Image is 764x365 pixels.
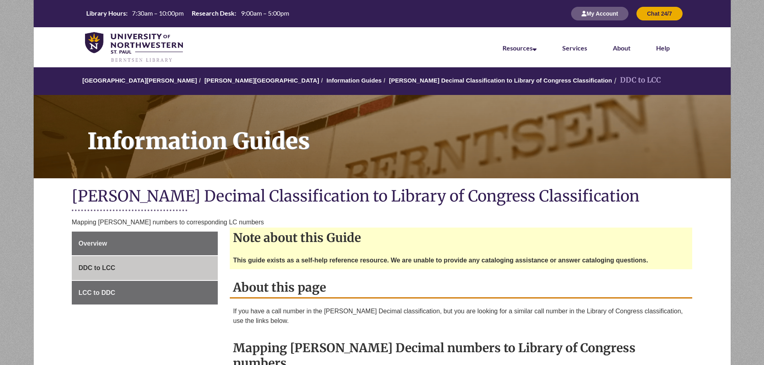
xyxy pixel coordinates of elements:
[326,77,382,84] a: Information Guides
[34,95,731,178] a: Information Guides
[571,10,628,17] a: My Account
[656,44,670,52] a: Help
[83,9,129,18] th: Library Hours:
[79,95,731,168] h1: Information Guides
[205,77,319,84] a: [PERSON_NAME][GEOGRAPHIC_DATA]
[503,44,537,52] a: Resources
[571,7,628,20] button: My Account
[79,240,107,247] span: Overview
[82,77,197,84] a: [GEOGRAPHIC_DATA][PERSON_NAME]
[613,44,630,52] a: About
[85,32,183,63] img: UNWSP Library Logo
[188,9,237,18] th: Research Desk:
[72,219,264,226] span: Mapping [PERSON_NAME] numbers to corresponding LC numbers
[241,9,289,17] span: 9:00am – 5:00pm
[72,256,218,280] a: DDC to LCC
[230,228,692,248] h2: Note about this Guide
[79,289,116,296] span: LCC to DDC
[636,7,682,20] button: Chat 24/7
[83,9,292,18] a: Hours Today
[233,307,689,326] p: If you have a call number in the [PERSON_NAME] Decimal classification, but you are looking for a ...
[233,257,648,264] strong: This guide exists as a self-help reference resource. We are unable to provide any cataloging assi...
[612,75,661,86] li: DDC to LCC
[562,44,587,52] a: Services
[72,232,218,305] div: Guide Page Menu
[72,186,693,208] h1: [PERSON_NAME] Decimal Classification to Library of Congress Classification
[72,281,218,305] a: LCC to DDC
[636,10,682,17] a: Chat 24/7
[72,232,218,256] a: Overview
[389,77,612,84] a: [PERSON_NAME] Decimal Classification to Library of Congress Classification
[79,264,116,271] span: DDC to LCC
[230,277,692,298] h2: About this page
[132,9,184,17] span: 7:30am – 10:00pm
